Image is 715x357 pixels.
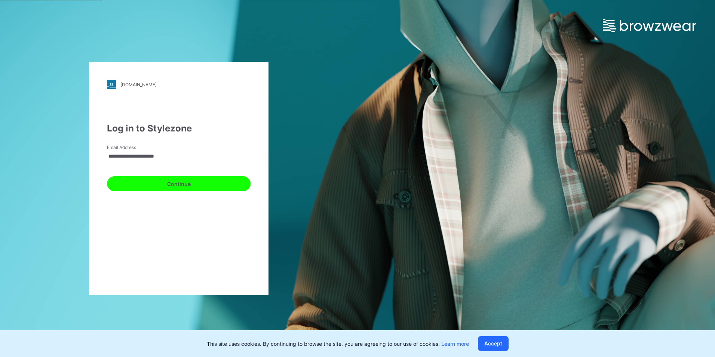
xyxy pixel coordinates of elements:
[107,176,251,191] button: Continue
[120,82,157,87] div: [DOMAIN_NAME]
[207,340,469,348] p: This site uses cookies. By continuing to browse the site, you are agreeing to our use of cookies.
[107,144,159,151] label: Email Address
[603,19,696,32] img: browzwear-logo.e42bd6dac1945053ebaf764b6aa21510.svg
[107,80,251,89] a: [DOMAIN_NAME]
[478,336,509,351] button: Accept
[107,122,251,135] div: Log in to Stylezone
[107,80,116,89] img: stylezone-logo.562084cfcfab977791bfbf7441f1a819.svg
[441,341,469,347] a: Learn more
